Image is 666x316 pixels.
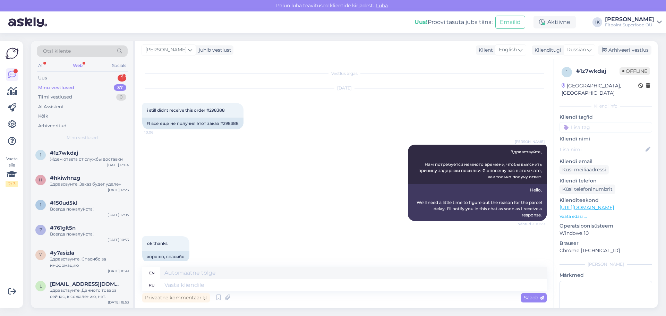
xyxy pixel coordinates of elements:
div: Proovi tasuta juba täna: [415,18,493,26]
div: Tiimi vestlused [38,94,72,101]
span: Minu vestlused [67,135,98,141]
div: [DATE] 18:53 [108,300,129,305]
div: Arhiveeritud [38,122,67,129]
button: Emailid [495,16,525,29]
span: Nähtud ✓ 10:29 [518,221,545,227]
div: juhib vestlust [196,46,231,54]
span: Luba [374,2,390,9]
div: Fitpoint Superfood OÜ [605,22,654,28]
div: Ждем ответа от службы доставки [50,156,129,162]
div: Aktiivne [533,16,576,28]
div: [DATE] 10:41 [108,268,129,274]
div: Uus [38,75,47,82]
p: Operatsioonisüsteem [560,222,652,230]
div: Всегда пожалуйста! [50,231,129,237]
div: en [149,267,155,279]
span: i still didnt receive this order #298388 [147,108,225,113]
p: Windows 10 [560,230,652,237]
a: [PERSON_NAME]Fitpoint Superfood OÜ [605,17,662,28]
p: Kliendi telefon [560,177,652,185]
span: ljudmilanoor7@gmail.com [50,281,122,287]
span: 1 [40,152,41,157]
div: Здравствуйте! Данного товара сейчас, к сожалению, нет. [50,287,129,300]
b: Uus! [415,19,428,25]
p: Kliendi nimi [560,135,652,143]
div: [DATE] [142,85,547,91]
div: [PERSON_NAME] [605,17,654,22]
div: Vaata siia [6,156,18,187]
div: [DATE] 13:04 [107,162,129,168]
p: Vaata edasi ... [560,213,652,220]
div: 37 [114,84,126,91]
span: #hkiwhnzg [50,175,80,181]
div: 0 [116,94,126,101]
div: Küsi telefoninumbrit [560,185,615,194]
input: Lisa nimi [560,146,644,153]
div: 2 / 3 [6,181,18,187]
a: [URL][DOMAIN_NAME] [560,204,614,211]
div: # 1z7wkdaj [576,67,620,75]
div: Kõik [38,113,48,120]
div: Здравствуйте! Спасибо за информацию [50,256,129,268]
div: Socials [111,61,128,70]
span: Здравствуйте, Нам потребуется немного времени, чтобы выяснить причину задержки посылки. Я оповещу... [418,149,543,179]
span: #761glt5n [50,225,76,231]
span: h [39,177,42,182]
div: IK [592,17,602,27]
div: Klienditugi [532,46,561,54]
div: Kliendi info [560,103,652,109]
div: Klient [476,46,493,54]
div: Web [71,61,84,70]
div: ru [149,279,155,291]
div: AI Assistent [38,103,64,110]
span: [PERSON_NAME] [515,139,545,144]
span: ok thanks [147,241,168,246]
p: Kliendi tag'id [560,113,652,121]
img: Askly Logo [6,47,19,60]
div: [DATE] 12:23 [108,187,129,193]
span: English [499,46,517,54]
div: Hello, We'll need a little time to figure out the reason for the parcel delay. I'll notify you in... [408,184,547,221]
div: Я все еще не получил этот заказ #298388 [142,118,244,129]
div: [GEOGRAPHIC_DATA], [GEOGRAPHIC_DATA] [562,82,638,97]
span: Russian [567,46,586,54]
span: #1z7wkdaj [50,150,78,156]
div: Privaatne kommentaar [142,293,210,302]
p: Brauser [560,240,652,247]
div: All [37,61,45,70]
input: Lisa tag [560,122,652,133]
div: Minu vestlused [38,84,74,91]
div: 1 [118,75,126,82]
div: Здравсвуйте! Заказ будет удален [50,181,129,187]
span: l [40,283,42,289]
div: Küsi meiliaadressi [560,165,609,174]
span: 1 [566,69,567,75]
div: [DATE] 12:05 [108,212,129,217]
span: #y7asizla [50,250,74,256]
p: Kliendi email [560,158,652,165]
span: y [39,252,42,257]
span: 7 [40,227,42,232]
div: [PERSON_NAME] [560,261,652,267]
span: [PERSON_NAME] [145,46,187,54]
p: Märkmed [560,272,652,279]
div: Vestlus algas [142,70,547,77]
div: [DATE] 10:53 [108,237,129,242]
div: Всегда пожалуйста! [50,206,129,212]
div: хорошо, спасибо [142,251,189,263]
span: Offline [620,67,650,75]
p: Chrome [TECHNICAL_ID] [560,247,652,254]
div: Arhiveeri vestlus [598,45,651,55]
span: Otsi kliente [43,48,71,55]
span: #150ud5kl [50,200,77,206]
span: Saada [524,294,544,301]
p: Klienditeekond [560,197,652,204]
span: 1 [40,202,41,207]
span: 10:06 [144,130,170,135]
